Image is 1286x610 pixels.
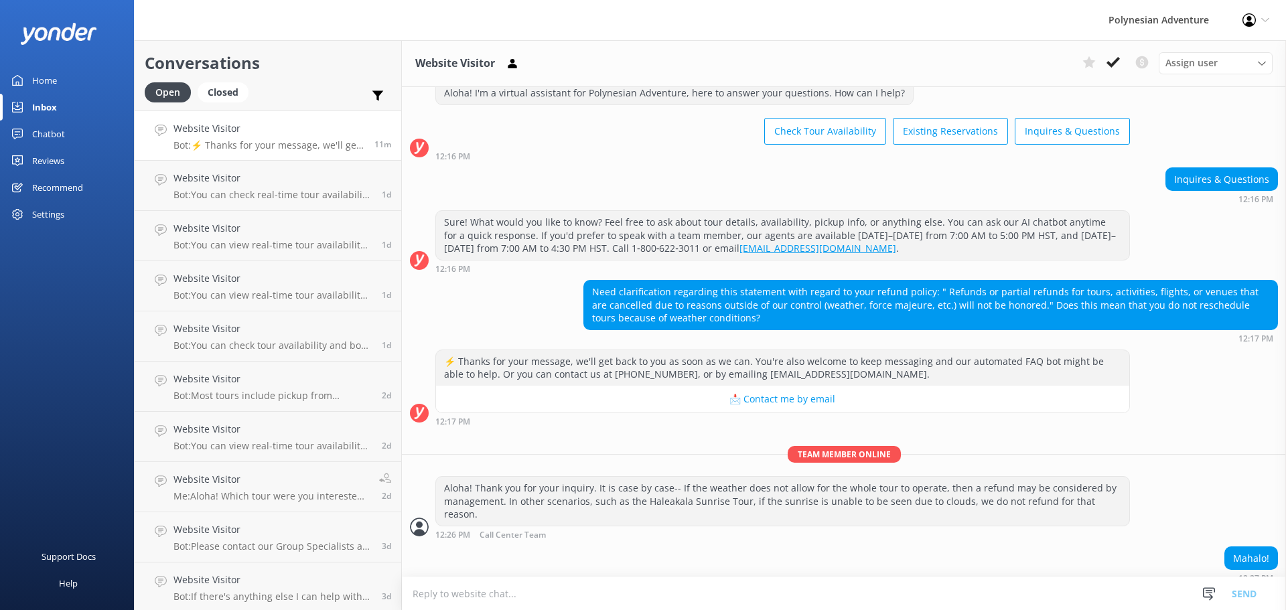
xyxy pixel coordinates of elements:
[173,472,369,487] h4: Website Visitor
[173,591,372,603] p: Bot: If there's anything else I can help with, let me know!
[436,350,1129,386] div: ⚡ Thanks for your message, we'll get back to you as soon as we can. You're also welcome to keep m...
[382,390,391,401] span: Sep 26 2025 09:14am (UTC -10:00) Pacific/Honolulu
[42,543,96,570] div: Support Docs
[135,362,401,412] a: Website VisitorBot:Most tours include pickup from designated hotels or airports. If you haven’t p...
[173,490,369,502] p: Me: Aloha! Which tour were you interested in?
[135,261,401,311] a: Website VisitorBot:You can view real-time tour availability and book your Polynesian Adventure on...
[415,55,495,72] h3: Website Visitor
[173,372,372,386] h4: Website Visitor
[173,573,372,587] h4: Website Visitor
[32,67,57,94] div: Home
[173,540,372,552] p: Bot: Please contact our Group Specialists at [PHONE_NUMBER] or request a custom quote at [DOMAIN_...
[435,264,1130,273] div: Sep 28 2025 12:16pm (UTC -10:00) Pacific/Honolulu
[1165,194,1278,204] div: Sep 28 2025 12:16pm (UTC -10:00) Pacific/Honolulu
[20,23,97,45] img: yonder-white-logo.png
[32,147,64,174] div: Reviews
[32,94,57,121] div: Inbox
[788,446,901,463] span: Team member online
[1159,52,1273,74] div: Assign User
[436,82,913,104] div: Aloha! I'm a virtual assistant for Polynesian Adventure, here to answer your questions. How can I...
[173,121,364,136] h4: Website Visitor
[435,531,470,540] strong: 12:26 PM
[374,139,391,150] span: Sep 28 2025 12:17pm (UTC -10:00) Pacific/Honolulu
[382,440,391,451] span: Sep 25 2025 07:49pm (UTC -10:00) Pacific/Honolulu
[135,211,401,261] a: Website VisitorBot:You can view real-time tour availability and book your Polynesian Adventure on...
[145,84,198,99] a: Open
[382,490,391,502] span: Sep 25 2025 03:14pm (UTC -10:00) Pacific/Honolulu
[435,530,1130,540] div: Sep 28 2025 12:26pm (UTC -10:00) Pacific/Honolulu
[173,221,372,236] h4: Website Visitor
[584,281,1277,329] div: Need clarification regarding this statement with regard to your refund policy: " Refunds or parti...
[583,333,1278,343] div: Sep 28 2025 12:17pm (UTC -10:00) Pacific/Honolulu
[382,239,391,250] span: Sep 27 2025 03:55am (UTC -10:00) Pacific/Honolulu
[382,540,391,552] span: Sep 25 2025 08:19am (UTC -10:00) Pacific/Honolulu
[1238,196,1273,204] strong: 12:16 PM
[173,239,372,251] p: Bot: You can view real-time tour availability and book your Polynesian Adventure online at [URL][...
[145,82,191,102] div: Open
[173,339,372,352] p: Bot: You can check tour availability and book your Polynesian Adventure online at [URL][DOMAIN_NA...
[893,118,1008,145] button: Existing Reservations
[173,139,364,151] p: Bot: ⚡ Thanks for your message, we'll get back to you as soon as we can. You're also welcome to k...
[135,512,401,562] a: Website VisitorBot:Please contact our Group Specialists at [PHONE_NUMBER] or request a custom quo...
[1015,118,1130,145] button: Inquires & Questions
[382,339,391,351] span: Sep 26 2025 05:44pm (UTC -10:00) Pacific/Honolulu
[173,440,372,452] p: Bot: You can view real-time tour availability and book your Polynesian Adventure online at [URL][...
[135,110,401,161] a: Website VisitorBot:⚡ Thanks for your message, we'll get back to you as soon as we can. You're als...
[173,289,372,301] p: Bot: You can view real-time tour availability and book your Polynesian Adventure online at [URL][...
[135,462,401,512] a: Website VisitorMe:Aloha! Which tour were you interested in?2d
[198,84,255,99] a: Closed
[739,242,896,254] a: [EMAIL_ADDRESS][DOMAIN_NAME]
[436,386,1129,412] button: 📩 Contact me by email
[173,321,372,336] h4: Website Visitor
[173,390,372,402] p: Bot: Most tours include pickup from designated hotels or airports. If you haven’t provided your h...
[382,189,391,200] span: Sep 27 2025 04:58am (UTC -10:00) Pacific/Honolulu
[1238,335,1273,343] strong: 12:17 PM
[135,412,401,462] a: Website VisitorBot:You can view real-time tour availability and book your Polynesian Adventure on...
[435,416,1130,426] div: Sep 28 2025 12:17pm (UTC -10:00) Pacific/Honolulu
[435,418,470,426] strong: 12:17 PM
[1165,56,1218,70] span: Assign user
[135,161,401,211] a: Website VisitorBot:You can check real-time tour availability and book your Polynesian Adventure o...
[436,211,1129,260] div: Sure! What would you like to know? Feel free to ask about tour details, availability, pickup info...
[135,311,401,362] a: Website VisitorBot:You can check tour availability and book your Polynesian Adventure online at [...
[32,174,83,201] div: Recommend
[32,121,65,147] div: Chatbot
[435,153,470,161] strong: 12:16 PM
[198,82,248,102] div: Closed
[145,50,391,76] h2: Conversations
[436,477,1129,526] div: Aloha! Thank you for your inquiry. It is case by case-- If the weather does not allow for the who...
[764,118,886,145] button: Check Tour Availability
[1225,547,1277,570] div: Mahalo!
[59,570,78,597] div: Help
[173,189,372,201] p: Bot: You can check real-time tour availability and book your Polynesian Adventure online at [URL]...
[173,171,372,185] h4: Website Visitor
[173,422,372,437] h4: Website Visitor
[435,265,470,273] strong: 12:16 PM
[480,531,546,540] span: Call Center Team
[173,271,372,286] h4: Website Visitor
[1238,575,1273,583] strong: 12:27 PM
[1224,573,1278,583] div: Sep 28 2025 12:27pm (UTC -10:00) Pacific/Honolulu
[435,151,1130,161] div: Sep 28 2025 12:16pm (UTC -10:00) Pacific/Honolulu
[1166,168,1277,191] div: Inquires & Questions
[382,591,391,602] span: Sep 25 2025 05:58am (UTC -10:00) Pacific/Honolulu
[32,201,64,228] div: Settings
[173,522,372,537] h4: Website Visitor
[382,289,391,301] span: Sep 26 2025 09:22pm (UTC -10:00) Pacific/Honolulu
